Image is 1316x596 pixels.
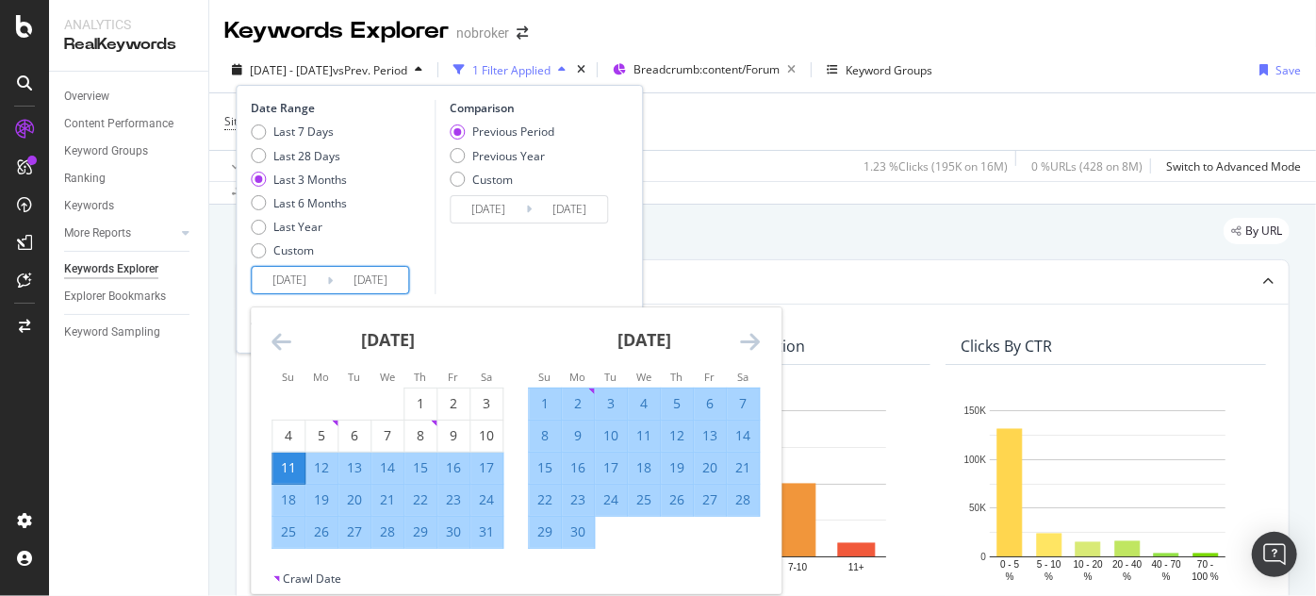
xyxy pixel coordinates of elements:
td: Choose Friday, May 9, 2025 as your check-out date. It’s available. [437,420,470,452]
div: Last 7 Days [273,124,334,140]
div: 2 [562,394,594,413]
div: Keyword Groups [64,141,148,161]
text: 40 - 70 [1152,560,1182,571]
a: Keyword Groups [64,141,195,161]
td: Selected. Tuesday, May 13, 2025 [338,452,371,484]
td: Selected. Friday, May 30, 2025 [437,516,470,548]
td: Choose Sunday, May 4, 2025 as your check-out date. It’s available. [272,420,305,452]
text: 70 - [1197,560,1213,571]
div: 4 [272,426,304,445]
div: 3 [470,394,502,413]
td: Selected. Saturday, June 28, 2025 [727,484,760,516]
td: Selected. Sunday, May 25, 2025 [272,516,305,548]
text: 0 [980,552,986,562]
td: Selected. Saturday, June 7, 2025 [727,388,760,420]
td: Selected. Thursday, June 12, 2025 [661,420,694,452]
div: 18 [628,458,660,477]
button: Save [1252,55,1301,85]
td: Selected. Monday, June 30, 2025 [562,516,595,548]
td: Selected. Wednesday, June 25, 2025 [628,484,661,516]
div: 22 [404,490,436,509]
small: Th [414,370,426,384]
text: 0 - 5 [1000,560,1019,571]
div: 20 [694,458,726,477]
input: End Date [333,267,408,293]
text: % [1162,572,1171,583]
td: Selected. Sunday, June 8, 2025 [529,420,562,452]
div: Keyword Sampling [64,323,160,342]
div: 16 [562,458,594,477]
div: 30 [437,522,469,541]
div: 22 [529,490,561,509]
td: Selected. Saturday, June 14, 2025 [727,420,760,452]
td: Selected. Wednesday, June 4, 2025 [628,388,661,420]
div: 9 [562,426,594,445]
input: End Date [532,196,607,223]
td: Choose Monday, May 5, 2025 as your check-out date. It’s available. [305,420,338,452]
small: Th [670,370,683,384]
td: Selected. Wednesday, May 28, 2025 [371,516,404,548]
td: Selected. Saturday, May 31, 2025 [470,516,503,548]
td: Selected. Sunday, June 29, 2025 [529,516,562,548]
div: Previous Year [472,148,545,164]
svg: A chart. [961,401,1255,585]
a: Keywords [64,196,195,216]
div: 25 [272,522,304,541]
div: Keywords [64,196,114,216]
td: Choose Thursday, May 8, 2025 as your check-out date. It’s available. [404,420,437,452]
td: Selected. Friday, June 27, 2025 [694,484,727,516]
td: Selected. Thursday, May 22, 2025 [404,484,437,516]
div: 28 [727,490,759,509]
td: Selected. Friday, May 16, 2025 [437,452,470,484]
input: Start Date [252,267,327,293]
small: Mo [569,370,585,384]
div: Previous Period [472,124,554,140]
td: Selected. Sunday, May 18, 2025 [272,484,305,516]
td: Selected. Saturday, June 21, 2025 [727,452,760,484]
td: Choose Wednesday, May 7, 2025 as your check-out date. It’s available. [371,420,404,452]
td: Choose Saturday, May 10, 2025 as your check-out date. It’s available. [470,420,503,452]
td: Selected. Thursday, June 5, 2025 [661,388,694,420]
div: Explorer Bookmarks [64,287,166,306]
text: % [1123,572,1131,583]
div: 15 [529,458,561,477]
text: 5 - 10 [1037,560,1061,571]
td: Selected. Friday, June 13, 2025 [694,420,727,452]
div: Last 3 Months [251,172,347,188]
div: 27 [338,522,370,541]
text: 50K [969,504,986,514]
td: Selected. Tuesday, June 10, 2025 [595,420,628,452]
div: Last 28 Days [273,148,340,164]
div: 26 [661,490,693,509]
div: 1 Filter Applied [472,62,551,78]
span: Breadcrumb: content/Forum [633,61,780,77]
a: Overview [64,87,195,107]
td: Selected. Wednesday, May 14, 2025 [371,452,404,484]
div: Move backward to switch to the previous month. [271,330,291,354]
td: Selected. Monday, May 19, 2025 [305,484,338,516]
span: Sitemaps [224,113,273,129]
div: 15 [404,458,436,477]
input: Start Date [451,196,526,223]
div: 17 [470,458,502,477]
small: Fr [448,370,458,384]
small: We [380,370,395,384]
div: 28 [371,522,403,541]
div: 29 [529,522,561,541]
div: 8 [529,426,561,445]
div: 19 [305,490,337,509]
div: Last Year [251,219,347,235]
div: 20 [338,490,370,509]
div: 10 [470,426,502,445]
td: Selected. Monday, June 2, 2025 [562,388,595,420]
div: Ranking [64,169,106,189]
td: Choose Saturday, May 3, 2025 as your check-out date. It’s available. [470,388,503,420]
text: 7-10 [788,563,807,573]
td: Selected. Sunday, June 22, 2025 [529,484,562,516]
div: 13 [338,458,370,477]
a: Explorer Bookmarks [64,287,195,306]
div: Custom [251,242,347,258]
td: Selected. Thursday, May 15, 2025 [404,452,437,484]
div: legacy label [1224,218,1290,244]
td: Selected. Thursday, May 29, 2025 [404,516,437,548]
